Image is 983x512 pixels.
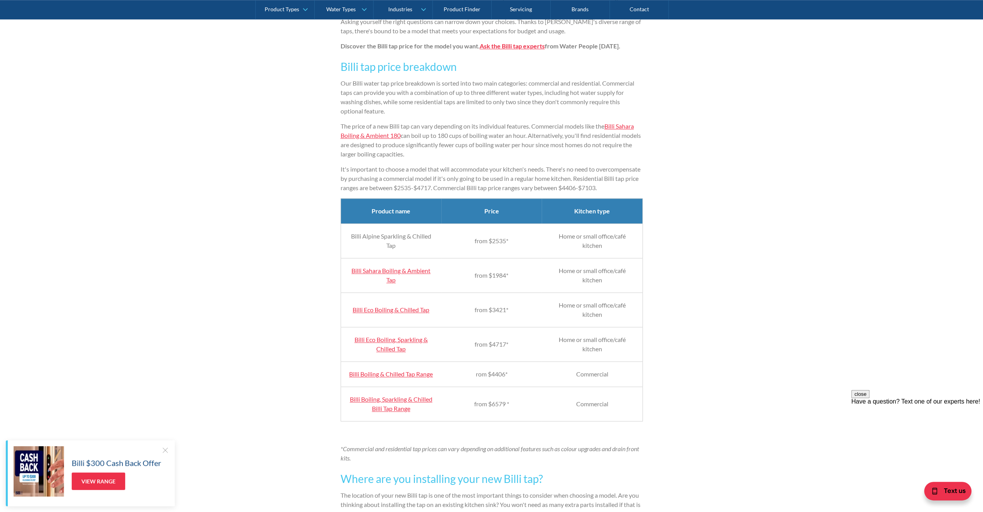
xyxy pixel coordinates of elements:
td: Home or small office/café kitchen [542,223,642,258]
p: ‍ [341,429,643,438]
a: Billi Boiling & Chilled Tap Range [349,370,433,378]
strong: Product name [372,207,410,215]
p: Our Billi water tap price breakdown is sorted into two main categories: commercial and residentia... [341,79,643,116]
div: Product Types [265,6,299,13]
td: from $2535* [441,223,542,258]
td: Home or small office/café kitchen [542,327,642,361]
a: Ask the Billi tap experts [480,42,545,50]
a: View Range [72,472,125,490]
td: from $6579 * [441,387,542,421]
td: from $3421* [441,292,542,327]
p: Asking yourself the right questions can narrow down your choices. Thanks to [PERSON_NAME]'s diver... [341,17,643,36]
a: Billi Boiling, Sparkling & Chilled Billi Tap Range [350,395,432,412]
div: Industries [388,6,412,13]
em: *Commercial and residential tap prices can vary depending on additional features such as colour u... [341,445,639,462]
a: Billi Sahara Boiling & Ambient 180 [341,122,634,139]
h3: Where are you installing your new Billi tap? [341,471,643,487]
div: Water Types [326,6,356,13]
td: Commercial [542,361,642,387]
td: Billi Alpine Sparkling & Chilled Tap [341,223,441,258]
td: rom $4406* [441,361,542,387]
td: Commercial [542,387,642,421]
strong: Kitchen type [574,207,610,215]
p: It's important to choose a model that will accommodate your kitchen's needs. There's no need to o... [341,165,643,192]
p: The price of a new Billi tap can vary depending on its individual features. Commercial models lik... [341,122,643,159]
td: Home or small office/café kitchen [542,258,642,292]
td: Home or small office/café kitchen [542,292,642,327]
h3: Billi tap price breakdown [341,58,643,75]
td: from $4717* [441,327,542,361]
iframe: podium webchat widget prompt [851,390,983,483]
a: Billi Eco Boiling & Chilled Tap [353,306,429,313]
strong: Discover the Billi tap price for the model you want. [341,42,480,50]
a: Billi Sahara Boiling & Ambient Tap [351,267,430,283]
a: Billi Eco Boiling, Sparkling & Chilled Tap [355,336,428,352]
img: Billi $300 Cash Back Offer [14,446,64,497]
strong: Price [484,207,499,215]
strong: from Water People [DATE]. [545,42,620,50]
h5: Billi $300 Cash Back Offer [72,457,161,469]
iframe: podium webchat widget bubble [906,473,983,512]
td: from $1984* [441,258,542,292]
